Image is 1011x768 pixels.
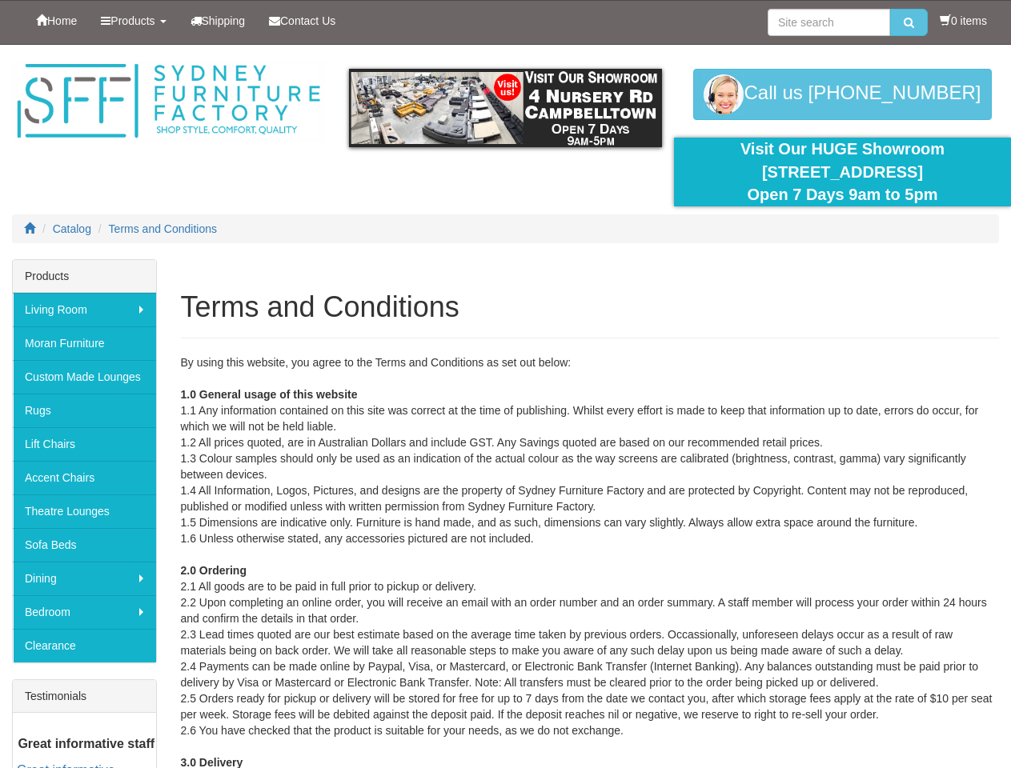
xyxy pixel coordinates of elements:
div: Testimonials [13,680,156,713]
a: Home [24,1,89,41]
a: Dining [13,562,156,595]
a: Clearance [13,629,156,662]
h1: Terms and Conditions [181,291,1000,323]
a: Rugs [13,394,156,427]
a: Accent Chairs [13,461,156,494]
strong: 2.0 Ordering [181,564,247,577]
a: Terms and Conditions [109,222,217,235]
input: Site search [768,9,890,36]
a: Catalog [53,222,91,235]
div: Visit Our HUGE Showroom [STREET_ADDRESS] Open 7 Days 9am to 5pm [686,138,999,206]
img: showroom.gif [349,69,662,147]
a: Theatre Lounges [13,494,156,528]
span: Products [110,14,154,27]
a: Living Room [13,293,156,326]
span: Home [47,14,77,27]
a: Products [89,1,178,41]
a: Shipping [179,1,258,41]
a: Moran Furniture [13,326,156,360]
a: Custom Made Lounges [13,360,156,394]
b: Great informative staff [18,737,154,750]
span: Shipping [202,14,246,27]
strong: 1.0 General usage of this website [181,388,358,401]
a: Bedroom [13,595,156,629]
img: Sydney Furniture Factory [12,61,325,142]
a: Contact Us [257,1,347,41]
span: Contact Us [280,14,335,27]
div: Products [13,260,156,293]
li: 0 items [940,13,987,29]
a: Lift Chairs [13,427,156,461]
a: Sofa Beds [13,528,156,562]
